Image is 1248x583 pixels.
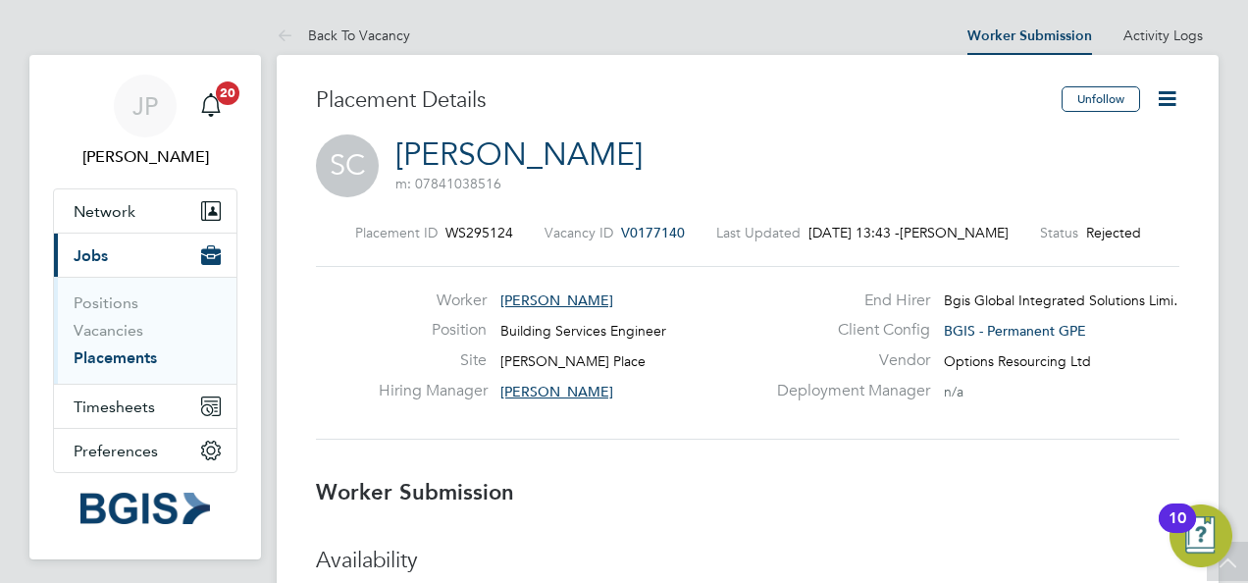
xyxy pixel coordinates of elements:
button: Jobs [54,234,236,277]
button: Network [54,189,236,233]
div: 10 [1169,518,1186,544]
a: Back To Vacancy [277,26,410,44]
a: Activity Logs [1123,26,1203,44]
span: JP [132,93,158,119]
a: Positions [74,293,138,312]
img: bgis-logo-retina.png [80,493,210,524]
label: Position [379,320,487,341]
span: Jasmin Padmore [53,145,237,169]
a: Go to home page [53,493,237,524]
span: n/a [944,383,963,400]
label: Hiring Manager [379,381,487,401]
span: Bgis Global Integrated Solutions Limi… [944,291,1187,309]
a: Placements [74,348,157,367]
span: V0177140 [621,224,685,241]
button: Unfollow [1062,86,1140,112]
span: m: 07841038516 [395,175,501,192]
label: Placement ID [355,224,438,241]
span: Rejected [1086,224,1141,241]
label: End Hirer [765,291,930,311]
span: Preferences [74,442,158,460]
span: 20 [216,81,239,105]
span: Network [74,202,135,221]
span: [PERSON_NAME] [900,224,1009,241]
button: Preferences [54,429,236,472]
span: [DATE] 13:43 - [808,224,900,241]
span: SC [316,134,379,197]
span: BGIS - Permanent GPE [944,322,1086,340]
span: Jobs [74,246,108,265]
span: [PERSON_NAME] [500,291,613,309]
a: [PERSON_NAME] [395,135,643,174]
label: Deployment Manager [765,381,930,401]
span: Timesheets [74,397,155,416]
h3: Placement Details [316,86,1047,115]
a: 20 [191,75,231,137]
label: Status [1040,224,1078,241]
button: Timesheets [54,385,236,428]
a: Vacancies [74,321,143,340]
div: Jobs [54,277,236,384]
span: [PERSON_NAME] [500,383,613,400]
button: Open Resource Center, 10 new notifications [1170,504,1232,567]
span: WS295124 [445,224,513,241]
label: Last Updated [716,224,801,241]
label: Vacancy ID [545,224,613,241]
a: Worker Submission [967,27,1092,44]
span: [PERSON_NAME] Place [500,352,646,370]
label: Site [379,350,487,371]
b: Worker Submission [316,479,514,505]
label: Worker [379,291,487,311]
h3: Availability [316,547,1179,575]
label: Vendor [765,350,930,371]
span: Building Services Engineer [500,322,666,340]
label: Client Config [765,320,930,341]
a: JP[PERSON_NAME] [53,75,237,169]
nav: Main navigation [29,55,261,559]
span: Options Resourcing Ltd [944,352,1091,370]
